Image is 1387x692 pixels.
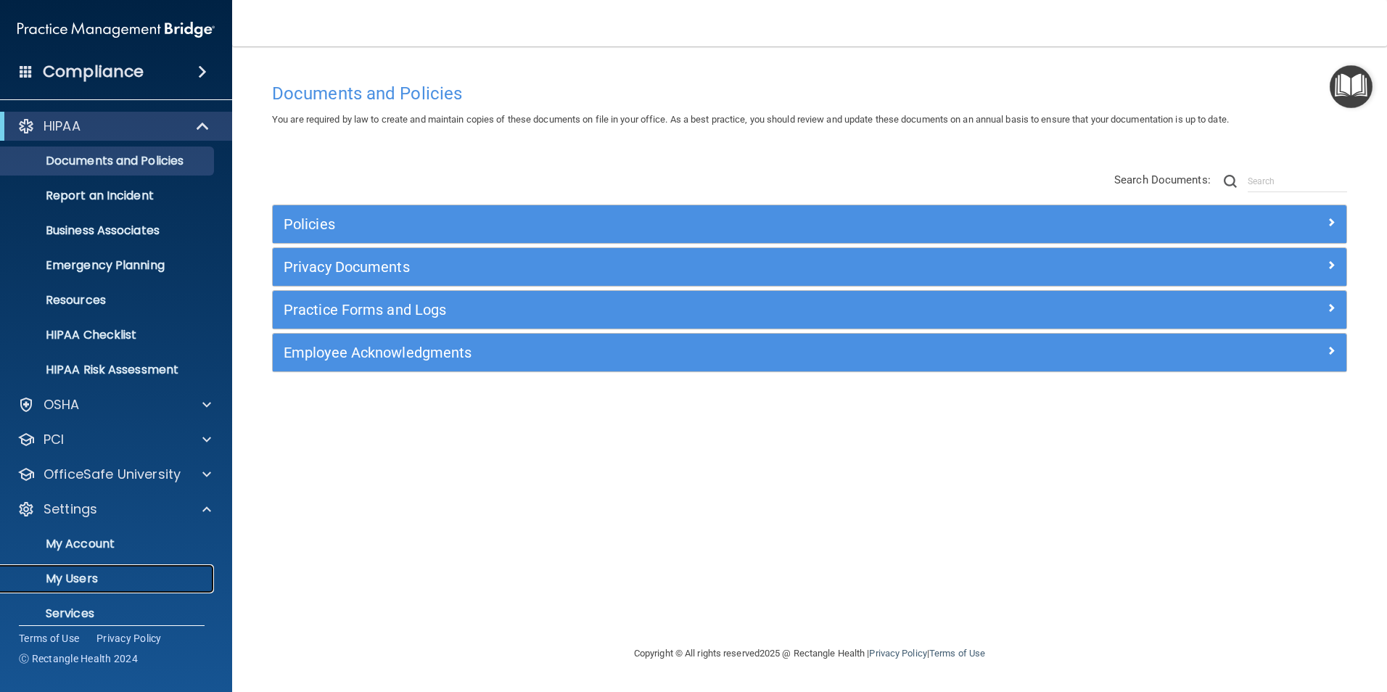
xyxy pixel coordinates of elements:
[17,15,215,44] img: PMB logo
[44,466,181,483] p: OfficeSafe University
[1330,65,1372,108] button: Open Resource Center
[284,259,1067,275] h5: Privacy Documents
[9,223,207,238] p: Business Associates
[9,572,207,586] p: My Users
[44,118,81,135] p: HIPAA
[9,363,207,377] p: HIPAA Risk Assessment
[17,466,211,483] a: OfficeSafe University
[44,431,64,448] p: PCI
[869,648,926,659] a: Privacy Policy
[17,396,211,413] a: OSHA
[17,118,210,135] a: HIPAA
[9,328,207,342] p: HIPAA Checklist
[284,302,1067,318] h5: Practice Forms and Logs
[9,606,207,621] p: Services
[1224,175,1237,188] img: ic-search.3b580494.png
[1114,173,1211,186] span: Search Documents:
[284,216,1067,232] h5: Policies
[17,431,211,448] a: PCI
[96,631,162,646] a: Privacy Policy
[284,345,1067,361] h5: Employee Acknowledgments
[9,537,207,551] p: My Account
[9,154,207,168] p: Documents and Policies
[43,62,144,82] h4: Compliance
[19,651,138,666] span: Ⓒ Rectangle Health 2024
[1248,170,1347,192] input: Search
[44,501,97,518] p: Settings
[17,501,211,518] a: Settings
[284,298,1335,321] a: Practice Forms and Logs
[284,341,1335,364] a: Employee Acknowledgments
[44,396,80,413] p: OSHA
[545,630,1074,677] div: Copyright © All rights reserved 2025 @ Rectangle Health | |
[929,648,985,659] a: Terms of Use
[272,84,1347,103] h4: Documents and Policies
[9,189,207,203] p: Report an Incident
[9,258,207,273] p: Emergency Planning
[284,213,1335,236] a: Policies
[272,114,1229,125] span: You are required by law to create and maintain copies of these documents on file in your office. ...
[9,293,207,308] p: Resources
[19,631,79,646] a: Terms of Use
[284,255,1335,279] a: Privacy Documents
